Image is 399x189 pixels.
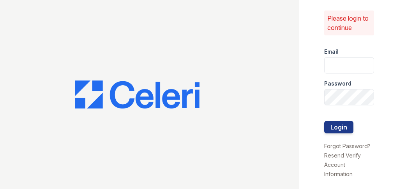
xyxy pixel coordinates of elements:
p: Please login to continue [327,14,371,32]
a: Resend Verify Account Information [324,152,361,177]
button: Login [324,121,353,133]
a: Forgot Password? [324,143,371,149]
img: CE_Logo_Blue-a8612792a0a2168367f1c8372b55b34899dd931a85d93a1a3d3e32e68fde9ad4.png [75,80,199,108]
label: Email [324,48,339,56]
label: Password [324,80,351,87]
